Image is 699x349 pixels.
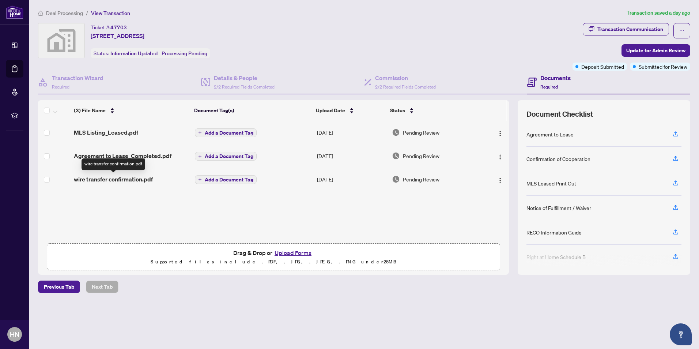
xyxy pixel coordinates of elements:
[314,168,389,191] td: [DATE]
[497,154,503,160] img: Logo
[198,154,202,158] span: plus
[198,178,202,181] span: plus
[375,84,436,90] span: 2/2 Required Fields Completed
[526,155,590,163] div: Confirmation of Cooperation
[392,175,400,183] img: Document Status
[46,10,83,16] span: Deal Processing
[581,63,624,71] span: Deposit Submitted
[583,23,669,35] button: Transaction Communication
[52,74,103,82] h4: Transaction Wizard
[526,130,574,138] div: Agreement to Lease
[626,45,685,56] span: Update for Admin Review
[627,9,690,17] article: Transaction saved a day ago
[621,44,690,57] button: Update for Admin Review
[494,173,506,185] button: Logo
[497,177,503,183] img: Logo
[316,106,345,115] span: Upload Date
[71,100,192,121] th: (3) File Name
[74,106,106,115] span: (3) File Name
[191,100,313,121] th: Document Tag(s)
[91,48,210,58] div: Status:
[313,100,388,121] th: Upload Date
[10,329,19,339] span: HN
[110,24,127,31] span: 47703
[526,179,576,187] div: MLS Leased Print Out
[670,323,692,345] button: Open asap
[214,74,275,82] h4: Details & People
[74,151,171,160] span: Agreement to Lease_Completed.pdf
[403,175,439,183] span: Pending Review
[314,144,389,168] td: [DATE]
[6,5,23,19] img: logo
[639,63,687,71] span: Submitted for Review
[540,74,571,82] h4: Documents
[526,253,586,261] div: Right at Home Schedule B
[198,131,202,135] span: plus
[679,28,684,33] span: ellipsis
[494,150,506,162] button: Logo
[375,74,436,82] h4: Commission
[74,175,153,184] span: wire transfer confirmation.pdf
[272,248,314,258] button: Upload Forms
[38,23,84,58] img: svg%3e
[195,128,257,137] button: Add a Document Tag
[314,121,389,144] td: [DATE]
[38,281,80,293] button: Previous Tab
[52,258,495,266] p: Supported files include .PDF, .JPG, .JPEG, .PNG under 25 MB
[195,151,257,161] button: Add a Document Tag
[526,204,591,212] div: Notice of Fulfillment / Waiver
[526,228,582,236] div: RECO Information Guide
[390,106,405,115] span: Status
[38,11,43,16] span: home
[392,152,400,160] img: Document Status
[195,152,257,161] button: Add a Document Tag
[47,244,500,271] span: Drag & Drop orUpload FormsSupported files include .PDF, .JPG, .JPEG, .PNG under25MB
[205,177,253,182] span: Add a Document Tag
[403,128,439,136] span: Pending Review
[403,152,439,160] span: Pending Review
[214,84,275,90] span: 2/2 Required Fields Completed
[540,84,558,90] span: Required
[387,100,480,121] th: Status
[233,248,314,258] span: Drag & Drop or
[526,109,593,119] span: Document Checklist
[86,9,88,17] li: /
[110,50,207,57] span: Information Updated - Processing Pending
[597,23,663,35] div: Transaction Communication
[205,154,253,159] span: Add a Document Tag
[44,281,74,293] span: Previous Tab
[195,175,257,184] button: Add a Document Tag
[91,10,130,16] span: View Transaction
[52,84,69,90] span: Required
[82,158,145,170] div: wire transfer confirmation.pdf
[392,128,400,136] img: Document Status
[205,130,253,135] span: Add a Document Tag
[494,127,506,138] button: Logo
[497,131,503,136] img: Logo
[74,128,138,137] span: MLS Listing_Leased.pdf
[86,281,118,293] button: Next Tab
[91,31,144,40] span: [STREET_ADDRESS]
[91,23,127,31] div: Ticket #:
